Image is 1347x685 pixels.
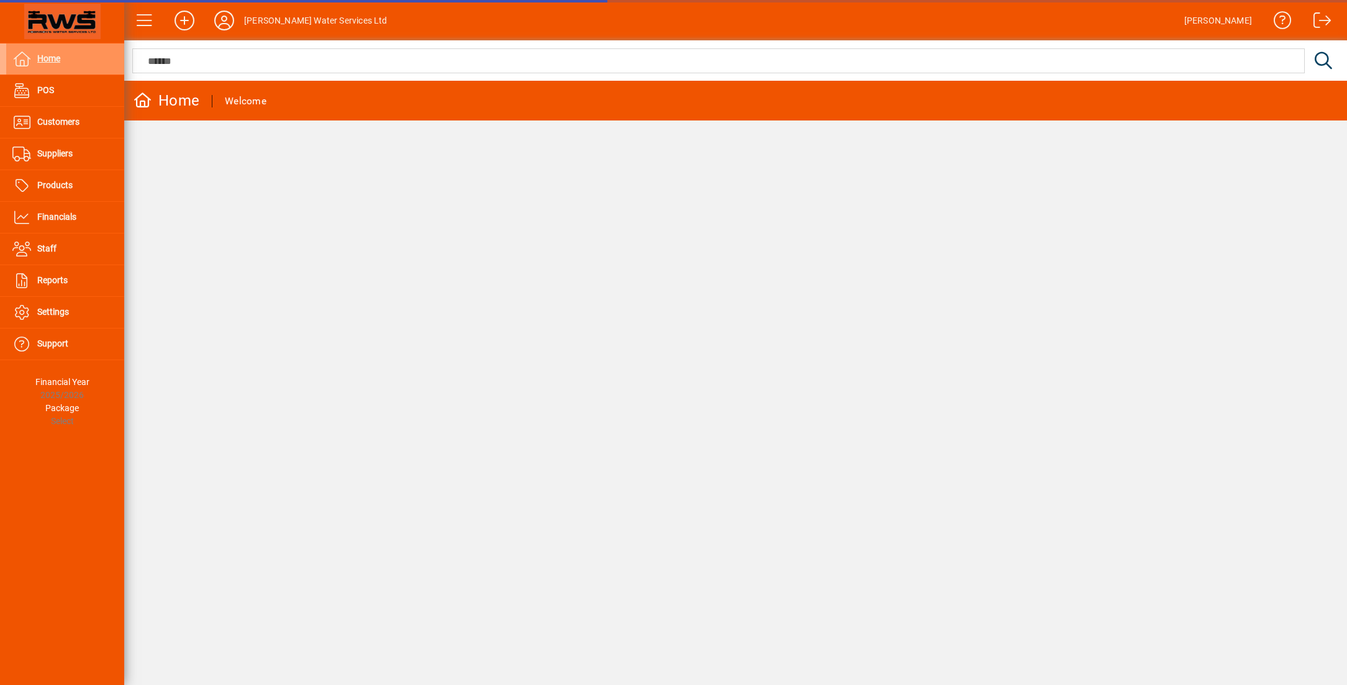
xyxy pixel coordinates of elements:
[6,170,124,201] a: Products
[37,212,76,222] span: Financials
[6,202,124,233] a: Financials
[1304,2,1331,43] a: Logout
[6,329,124,360] a: Support
[37,338,68,348] span: Support
[37,307,69,317] span: Settings
[37,53,60,63] span: Home
[37,275,68,285] span: Reports
[6,107,124,138] a: Customers
[6,265,124,296] a: Reports
[37,243,57,253] span: Staff
[1184,11,1252,30] div: [PERSON_NAME]
[134,91,199,111] div: Home
[6,234,124,265] a: Staff
[165,9,204,32] button: Add
[244,11,388,30] div: [PERSON_NAME] Water Services Ltd
[204,9,244,32] button: Profile
[35,377,89,387] span: Financial Year
[6,75,124,106] a: POS
[37,180,73,190] span: Products
[6,297,124,328] a: Settings
[1264,2,1292,43] a: Knowledge Base
[37,117,79,127] span: Customers
[37,148,73,158] span: Suppliers
[225,91,266,111] div: Welcome
[45,403,79,413] span: Package
[6,138,124,170] a: Suppliers
[37,85,54,95] span: POS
